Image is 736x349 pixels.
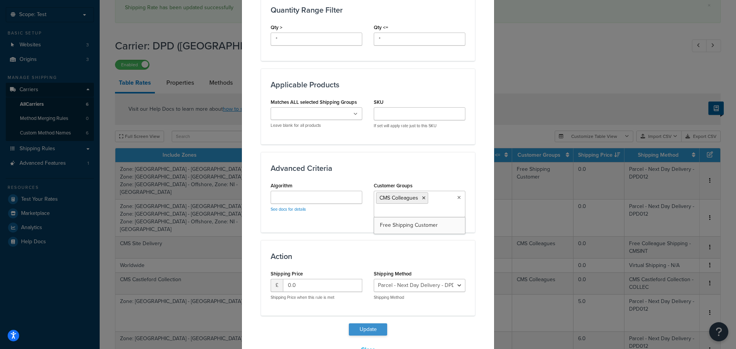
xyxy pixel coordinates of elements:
[380,221,438,229] span: Free Shipping Customer
[374,123,465,129] p: If set will apply rate just to this SKU
[271,295,362,300] p: Shipping Price when this rule is met
[271,271,303,277] label: Shipping Price
[271,123,362,128] p: Leave blank for all products
[374,99,383,105] label: SKU
[271,206,306,212] a: See docs for details
[271,164,465,172] h3: Advanced Criteria
[374,271,412,277] label: Shipping Method
[374,183,412,188] label: Customer Groups
[374,217,465,234] a: Free Shipping Customer
[271,6,465,14] h3: Quantity Range Filter
[271,99,357,105] label: Matches ALL selected Shipping Groups
[271,279,283,292] span: £
[374,295,465,300] p: Shipping Method
[374,25,388,30] label: Qty <=
[379,194,418,202] span: CMS Colleagues
[271,252,465,261] h3: Action
[271,25,283,30] label: Qty >
[271,80,465,89] h3: Applicable Products
[349,323,387,336] button: Update
[271,183,292,188] label: Algorithm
